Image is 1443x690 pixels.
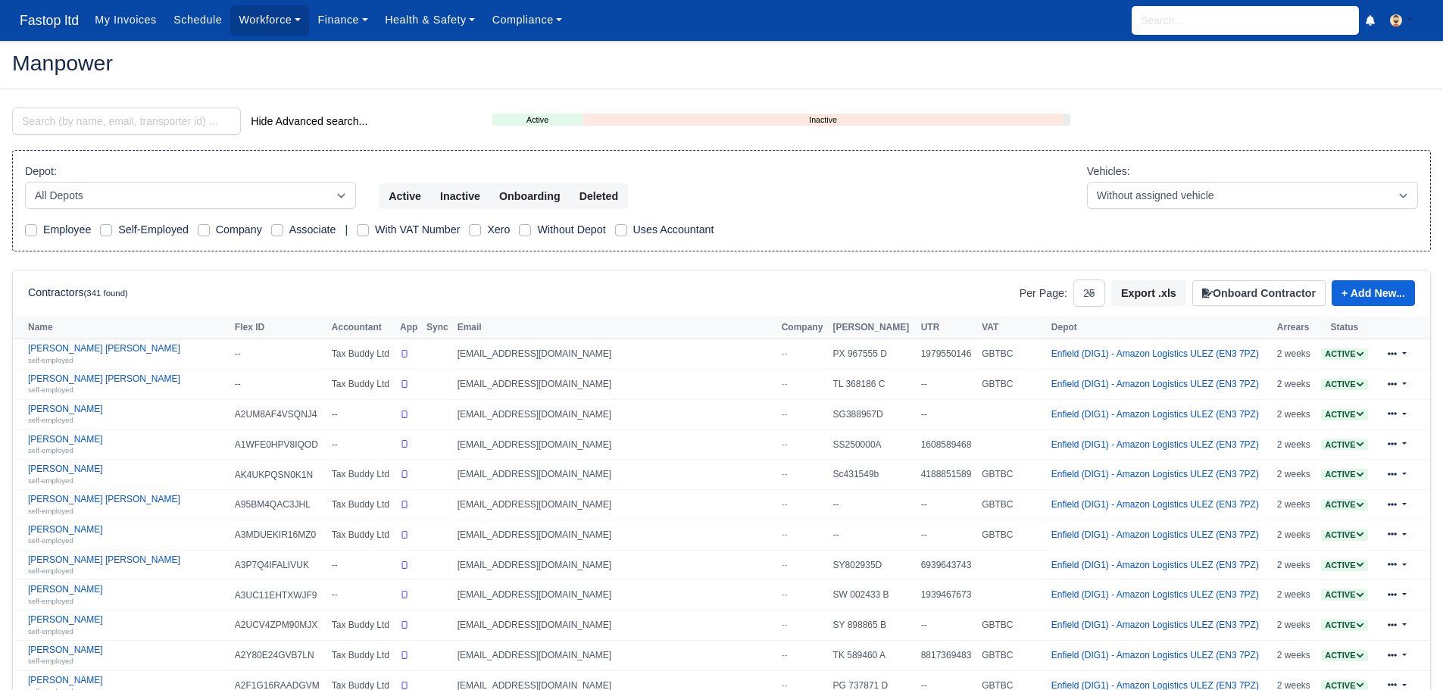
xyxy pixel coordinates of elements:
[1051,379,1259,389] a: Enfield (DIG1) - Amazon Logistics ULEZ (EN3 7PZ)
[1321,499,1367,510] a: Active
[84,289,128,298] small: (341 found)
[917,550,979,580] td: 6939643743
[230,5,309,35] a: Workforce
[1321,589,1367,600] a: Active
[1051,620,1259,630] a: Enfield (DIG1) - Amazon Logistics ULEZ (EN3 7PZ)
[454,339,778,370] td: [EMAIL_ADDRESS][DOMAIN_NAME]
[454,580,778,610] td: [EMAIL_ADDRESS][DOMAIN_NAME]
[28,554,227,576] a: [PERSON_NAME] [PERSON_NAME] self-employed
[231,339,328,370] td: --
[1087,163,1130,180] label: Vehicles:
[829,370,917,400] td: TL 368186 C
[484,5,571,35] a: Compliance
[1051,409,1259,420] a: Enfield (DIG1) - Amazon Logistics ULEZ (EN3 7PZ)
[1192,280,1326,306] button: Onboard Contractor
[379,183,431,209] button: Active
[1321,439,1367,451] span: Active
[782,499,788,510] span: --
[782,439,788,450] span: --
[978,641,1048,671] td: GBTBC
[1273,339,1317,370] td: 2 weeks
[328,490,396,520] td: Tax Buddy Ltd
[231,317,328,339] th: Flex ID
[1321,560,1367,571] span: Active
[1132,6,1359,35] input: Search...
[28,597,73,605] small: self-employed
[782,379,788,389] span: --
[829,550,917,580] td: SY802935D
[328,460,396,490] td: Tax Buddy Ltd
[978,317,1048,339] th: VAT
[917,610,979,641] td: --
[28,386,73,394] small: self-employed
[1273,399,1317,429] td: 2 weeks
[28,657,73,665] small: self-employed
[1321,469,1367,480] span: Active
[829,339,917,370] td: PX 967555 D
[1051,529,1259,540] a: Enfield (DIG1) - Amazon Logistics ULEZ (EN3 7PZ)
[231,520,328,550] td: A3MDUEKIR16MZ0
[1051,499,1259,510] a: Enfield (DIG1) - Amazon Logistics ULEZ (EN3 7PZ)
[583,114,1064,126] a: Inactive
[1051,469,1259,479] a: Enfield (DIG1) - Amazon Logistics ULEZ (EN3 7PZ)
[1048,317,1273,339] th: Depot
[570,183,628,209] button: Deleted
[782,560,788,570] span: --
[28,524,227,546] a: [PERSON_NAME] self-employed
[1051,650,1259,660] a: Enfield (DIG1) - Amazon Logistics ULEZ (EN3 7PZ)
[454,399,778,429] td: [EMAIL_ADDRESS][DOMAIN_NAME]
[454,429,778,460] td: [EMAIL_ADDRESS][DOMAIN_NAME]
[231,580,328,610] td: A3UC11EHTXWJF9
[231,550,328,580] td: A3P7Q4IFALIVUK
[1321,379,1367,390] span: Active
[1051,439,1259,450] a: Enfield (DIG1) - Amazon Logistics ULEZ (EN3 7PZ)
[231,490,328,520] td: A95BM4QAC3JHL
[782,589,788,600] span: --
[1321,620,1367,631] span: Active
[1321,529,1367,541] span: Active
[28,434,227,456] a: [PERSON_NAME] self-employed
[376,5,484,35] a: Health & Safety
[1326,280,1415,306] div: + Add New...
[1,40,1442,89] div: Manpower
[28,494,227,516] a: [PERSON_NAME] [PERSON_NAME] self-employed
[28,567,73,575] small: self-employed
[28,536,73,545] small: self-employed
[28,476,73,485] small: self-employed
[289,221,336,239] label: Associate
[328,339,396,370] td: Tax Buddy Ltd
[328,641,396,671] td: Tax Buddy Ltd
[1321,589,1367,601] span: Active
[829,641,917,671] td: TK 589460 A
[454,550,778,580] td: [EMAIL_ADDRESS][DOMAIN_NAME]
[165,5,230,35] a: Schedule
[1321,650,1367,660] a: Active
[241,108,377,134] button: Hide Advanced search...
[328,520,396,550] td: Tax Buddy Ltd
[118,221,189,239] label: Self-Employed
[28,645,227,667] a: [PERSON_NAME] self-employed
[1111,280,1186,306] button: Export .xls
[454,370,778,400] td: [EMAIL_ADDRESS][DOMAIN_NAME]
[978,490,1048,520] td: GBTBC
[917,339,979,370] td: 1979550146
[12,108,241,135] input: Search (by name, email, transporter id) ...
[231,429,328,460] td: A1WFE0HPV8IQOD
[782,650,788,660] span: --
[231,399,328,429] td: A2UM8AF4VSQNJ4
[829,610,917,641] td: SY 898865 B
[28,627,73,635] small: self-employed
[28,373,227,395] a: [PERSON_NAME] [PERSON_NAME] self-employed
[396,317,423,339] th: App
[25,163,57,180] label: Depot:
[1321,348,1367,359] a: Active
[829,580,917,610] td: SW 002433 B
[309,5,376,35] a: Finance
[489,183,570,209] button: Onboarding
[231,641,328,671] td: A2Y80E24GVB7LN
[829,317,917,339] th: [PERSON_NAME]
[829,520,917,550] td: --
[1273,641,1317,671] td: 2 weeks
[487,221,510,239] label: Xero
[454,460,778,490] td: [EMAIL_ADDRESS][DOMAIN_NAME]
